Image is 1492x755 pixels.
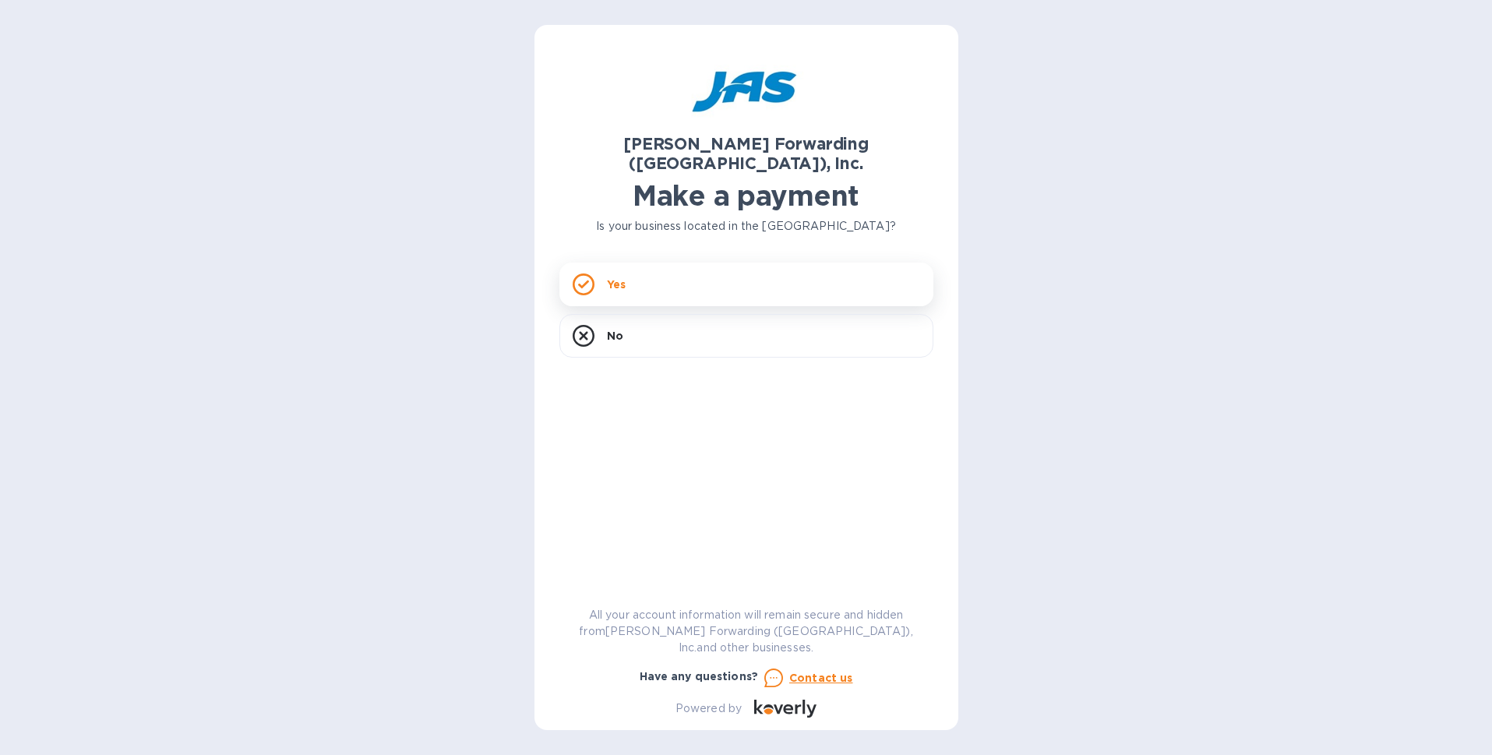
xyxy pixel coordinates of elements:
[559,607,933,656] p: All your account information will remain secure and hidden from [PERSON_NAME] Forwarding ([GEOGRA...
[559,179,933,212] h1: Make a payment
[640,670,759,683] b: Have any questions?
[623,134,869,173] b: [PERSON_NAME] Forwarding ([GEOGRAPHIC_DATA]), Inc.
[607,328,623,344] p: No
[789,672,853,684] u: Contact us
[559,218,933,235] p: Is your business located in the [GEOGRAPHIC_DATA]?
[607,277,626,292] p: Yes
[675,700,742,717] p: Powered by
